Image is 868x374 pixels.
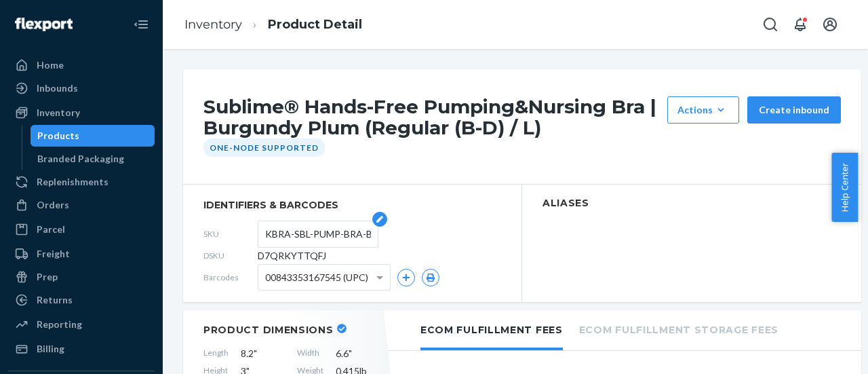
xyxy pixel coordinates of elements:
button: Actions [667,96,739,124]
div: Replenishments [37,175,108,189]
li: Ecom Fulfillment Fees [420,310,563,350]
span: 6.6 [336,347,380,360]
div: Inbounds [37,81,78,95]
ol: breadcrumbs [174,5,373,45]
div: Orders [37,198,69,212]
a: Billing [8,338,155,360]
img: Flexport logo [15,18,73,31]
button: Close Navigation [127,11,155,38]
span: D7QRKYTTQFJ [258,249,326,263]
span: identifiers & barcodes [203,198,501,212]
div: Prep [37,270,58,284]
button: Create inbound [747,96,841,124]
span: Barcodes [203,272,258,283]
a: Parcel [8,219,155,240]
button: Open Search Box [757,11,784,38]
span: 00843353167545 (UPC) [265,266,368,289]
span: " [349,348,352,359]
h2: Product Dimensions [203,324,334,336]
div: Freight [37,247,70,261]
button: Open notifications [787,11,814,38]
a: Product Detail [268,17,362,32]
a: Home [8,54,155,76]
span: Length [203,347,229,360]
a: Inbounds [8,77,155,99]
a: Reporting [8,314,155,335]
span: SKU [203,228,258,240]
a: Branded Packaging [31,148,155,170]
span: DSKU [203,250,258,261]
div: One-Node Supported [203,138,325,157]
div: Billing [37,342,64,356]
span: 8.2 [241,347,285,360]
a: Replenishments [8,171,155,193]
a: Inventory [8,102,155,124]
a: Freight [8,243,155,265]
a: Inventory [184,17,242,32]
h1: Sublime® Hands-Free Pumping&Nursing Bra | Burgundy Plum (Regular (B-D) / L) [203,96,660,138]
div: Home [37,58,64,72]
div: Inventory [37,106,80,119]
span: " [254,348,257,359]
button: Open account menu [816,11,844,38]
div: Reporting [37,318,82,331]
button: Help Center [831,153,858,222]
h2: Aliases [542,198,841,208]
div: Branded Packaging [37,152,124,166]
a: Products [31,125,155,147]
a: Returns [8,289,155,311]
div: Parcel [37,223,65,236]
a: Prep [8,266,155,288]
div: Actions [677,103,729,117]
span: Width [297,347,323,360]
div: Products [37,129,79,143]
li: Ecom Fulfillment Storage Fees [579,310,778,348]
div: Returns [37,293,73,307]
a: Orders [8,194,155,216]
